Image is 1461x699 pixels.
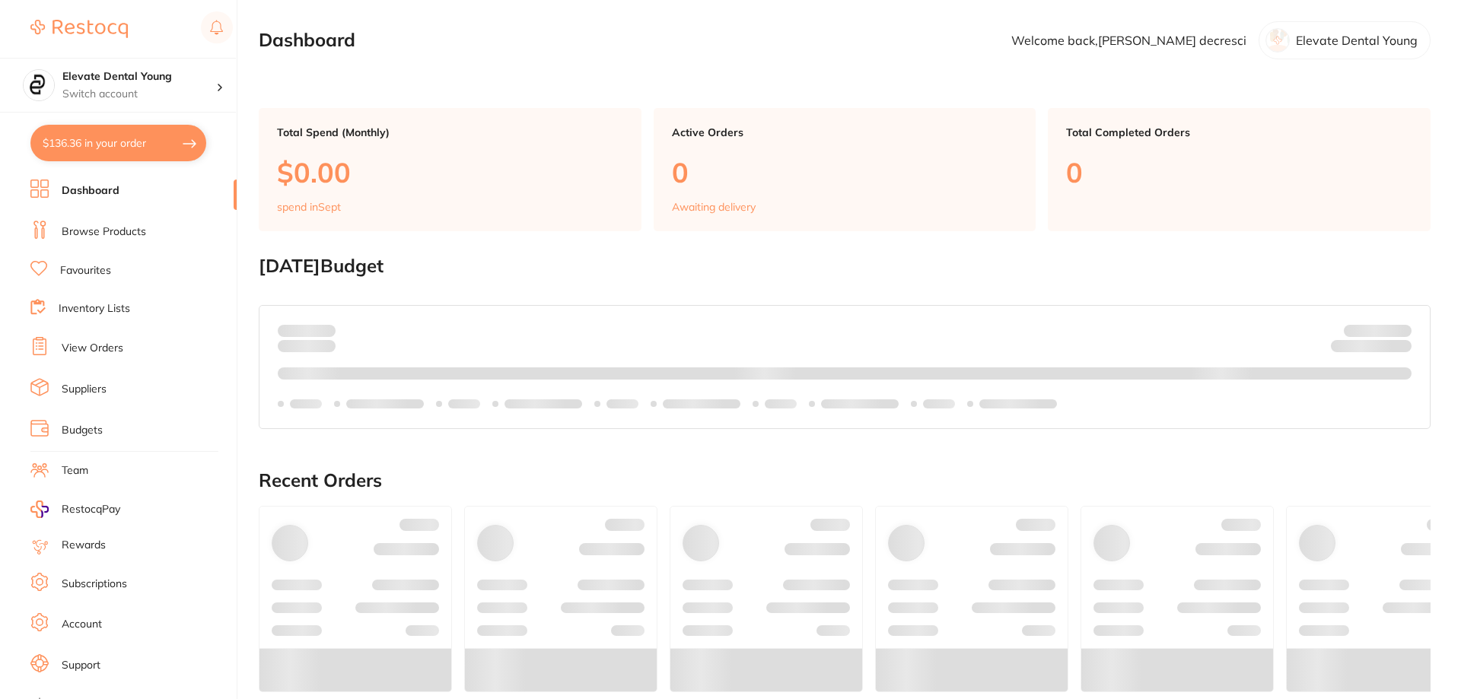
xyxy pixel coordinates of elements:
[505,398,582,410] p: Labels extended
[62,423,103,438] a: Budgets
[663,398,740,410] p: Labels extended
[1331,337,1412,355] p: Remaining:
[30,125,206,161] button: $136.36 in your order
[1066,126,1412,138] p: Total Completed Orders
[62,183,119,199] a: Dashboard
[1066,157,1412,188] p: 0
[765,398,797,410] p: Labels
[24,70,54,100] img: Elevate Dental Young
[1011,33,1246,47] p: Welcome back, [PERSON_NAME] decresci
[259,30,355,51] h2: Dashboard
[59,301,130,316] a: Inventory Lists
[62,463,88,478] a: Team
[1296,33,1418,47] p: Elevate Dental Young
[923,398,955,410] p: Labels
[62,341,123,356] a: View Orders
[62,224,146,240] a: Browse Products
[62,617,102,632] a: Account
[672,201,756,213] p: Awaiting delivery
[30,20,128,38] img: Restocq Logo
[290,398,322,410] p: Labels
[62,538,106,553] a: Rewards
[672,126,1018,138] p: Active Orders
[278,324,336,336] p: Spent:
[277,201,341,213] p: spend in Sept
[821,398,899,410] p: Labels extended
[30,500,49,518] img: RestocqPay
[309,323,336,337] strong: $0.00
[346,398,424,410] p: Labels extended
[654,108,1036,231] a: Active Orders0Awaiting delivery
[1385,342,1412,356] strong: $0.00
[259,256,1431,277] h2: [DATE] Budget
[1382,323,1412,337] strong: $NaN
[30,11,128,46] a: Restocq Logo
[278,337,336,355] p: month
[259,108,641,231] a: Total Spend (Monthly)$0.00spend inSept
[259,470,1431,491] h2: Recent Orders
[60,263,111,278] a: Favourites
[277,126,623,138] p: Total Spend (Monthly)
[62,69,216,84] h4: Elevate Dental Young
[62,502,120,517] span: RestocqPay
[277,157,623,188] p: $0.00
[62,87,216,102] p: Switch account
[62,577,127,592] a: Subscriptions
[606,398,638,410] p: Labels
[62,658,100,673] a: Support
[672,157,1018,188] p: 0
[30,500,120,518] a: RestocqPay
[1048,108,1431,231] a: Total Completed Orders0
[448,398,480,410] p: Labels
[1344,324,1412,336] p: Budget:
[62,382,107,397] a: Suppliers
[979,398,1057,410] p: Labels extended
